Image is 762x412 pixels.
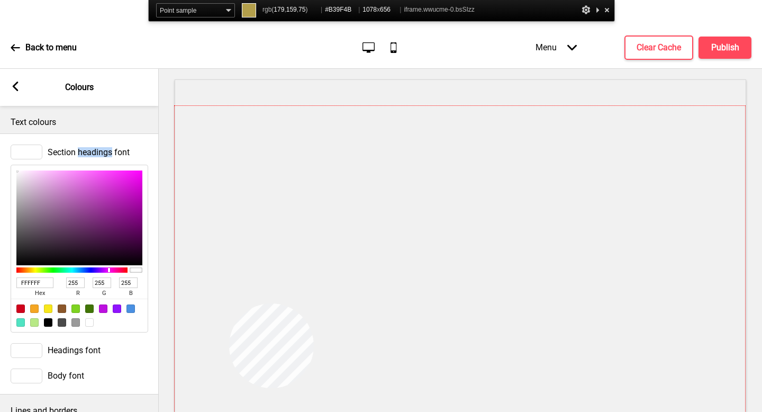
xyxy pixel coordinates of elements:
span: g [93,288,116,299]
div: #7ED321 [71,304,80,313]
div: #50E3C2 [16,318,25,327]
button: Publish [698,37,751,59]
a: Back to menu [11,33,77,62]
span: hex [16,288,63,299]
div: #4A90E2 [126,304,135,313]
span: #B39F4B [325,3,356,16]
span: iframe [404,3,474,16]
span: r [66,288,89,299]
p: Back to menu [25,42,77,53]
span: | [400,6,401,13]
span: 656 [380,6,391,13]
span: .wwucme-0.bsSIzz [422,6,475,13]
span: rgb( , , ) [262,3,318,16]
h4: Clear Cache [637,42,681,53]
span: 75 [298,6,305,13]
span: Headings font [48,345,101,355]
div: Section headings font [11,145,148,159]
span: Section headings font [48,147,130,157]
button: Clear Cache [624,35,693,60]
span: | [321,6,322,13]
div: Headings font [11,343,148,358]
div: Options [580,3,591,16]
div: #9B9B9B [71,318,80,327]
div: #FFFFFF [85,318,94,327]
span: Body font [48,371,84,381]
p: Colours [65,82,94,93]
div: Close and Stop Picking [602,3,612,16]
div: Body font [11,369,148,383]
span: 159 [286,6,297,13]
div: #F5A623 [30,304,39,313]
div: #000000 [44,318,52,327]
div: Menu [525,32,587,63]
div: #D0021B [16,304,25,313]
span: 179 [274,6,284,13]
div: #F8E71C [44,304,52,313]
span: | [358,6,360,13]
div: #9013FE [113,304,121,313]
div: #417505 [85,304,94,313]
div: #B8E986 [30,318,39,327]
h4: Publish [711,42,739,53]
div: #4A4A4A [58,318,66,327]
span: b [119,288,142,299]
span: x [362,3,397,16]
p: Text colours [11,117,148,128]
div: #BD10E0 [99,304,107,313]
div: #8B572A [58,304,66,313]
div: Collapse This Panel [593,3,602,16]
span: 1078 [362,6,377,13]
